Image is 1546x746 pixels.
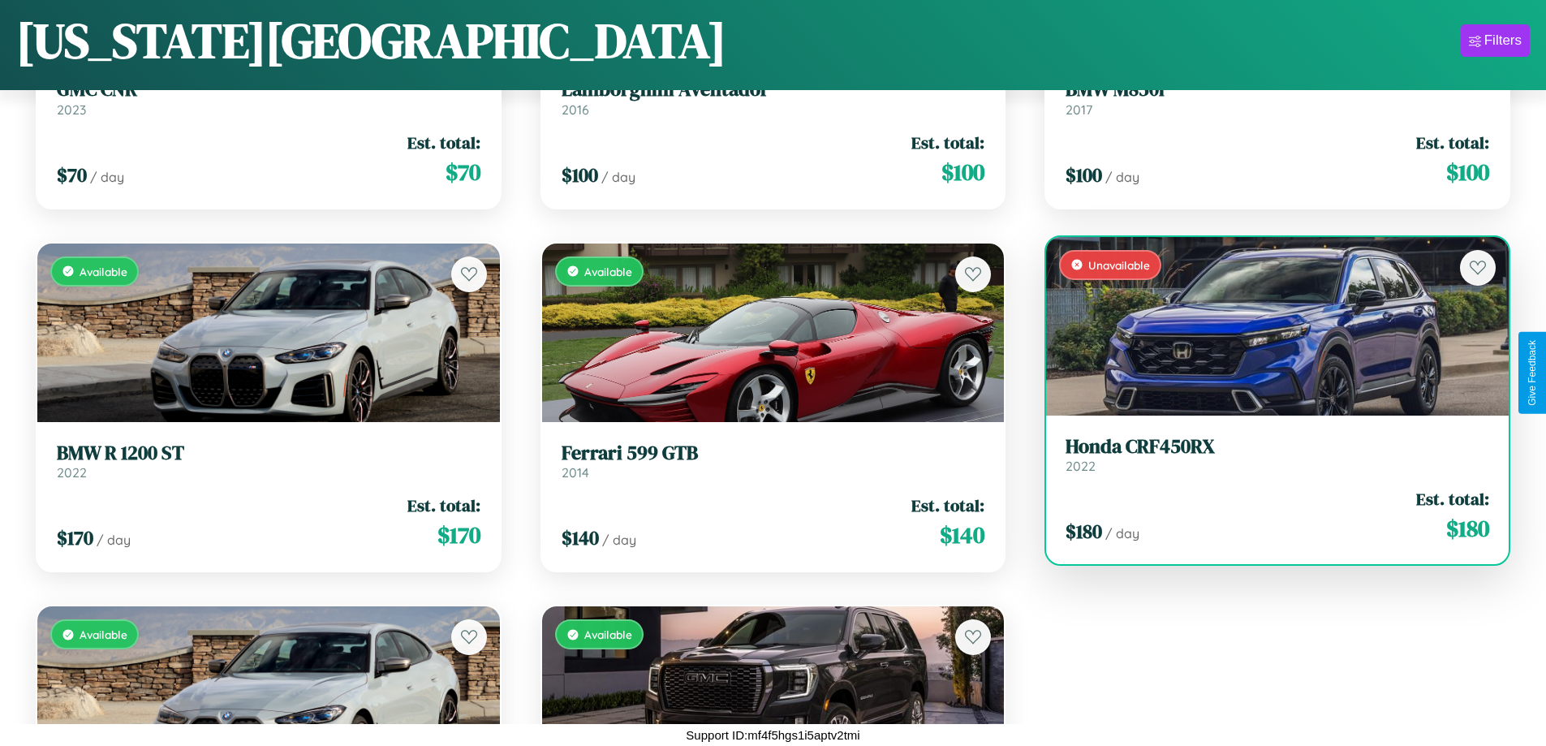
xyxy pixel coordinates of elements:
span: $ 100 [941,156,984,188]
span: $ 70 [57,162,87,188]
a: Lamborghini Aventador2016 [562,78,985,118]
span: / day [601,169,635,185]
span: / day [97,532,131,548]
span: $ 100 [1066,162,1102,188]
a: GMC CNR2023 [57,78,480,118]
h3: BMW M850i [1066,78,1489,101]
span: Available [80,627,127,641]
a: Honda CRF450RX2022 [1066,435,1489,475]
button: Filters [1461,24,1530,57]
span: $ 180 [1066,518,1102,545]
span: / day [90,169,124,185]
span: Unavailable [1088,258,1150,272]
a: BMW M850i2017 [1066,78,1489,118]
span: 2017 [1066,101,1092,118]
a: Ferrari 599 GTB2014 [562,442,985,481]
span: 2014 [562,464,589,481]
span: $ 140 [562,524,599,551]
span: / day [1105,525,1139,541]
a: BMW R 1200 ST2022 [57,442,480,481]
span: $ 170 [57,524,93,551]
span: $ 170 [437,519,480,551]
span: Available [584,627,632,641]
h3: Ferrari 599 GTB [562,442,985,465]
span: Est. total: [911,494,984,517]
span: Est. total: [911,131,984,154]
span: Available [584,265,632,278]
span: Est. total: [1416,131,1489,154]
span: $ 100 [1446,156,1489,188]
span: $ 180 [1446,512,1489,545]
p: Support ID: mf4f5hgs1i5aptv2tmi [686,724,859,746]
span: Est. total: [407,131,480,154]
h3: Honda CRF450RX [1066,435,1489,459]
h3: Lamborghini Aventador [562,78,985,101]
h3: GMC CNR [57,78,480,101]
span: 2023 [57,101,86,118]
span: $ 70 [446,156,480,188]
div: Filters [1484,32,1522,49]
span: $ 100 [562,162,598,188]
span: 2022 [1066,458,1096,474]
h1: [US_STATE][GEOGRAPHIC_DATA] [16,7,726,74]
span: Est. total: [1416,487,1489,511]
span: 2016 [562,101,589,118]
span: Available [80,265,127,278]
span: $ 140 [940,519,984,551]
span: / day [602,532,636,548]
h3: BMW R 1200 ST [57,442,480,465]
div: Give Feedback [1527,340,1538,406]
span: Est. total: [407,494,480,517]
span: / day [1105,169,1139,185]
span: 2022 [57,464,87,481]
